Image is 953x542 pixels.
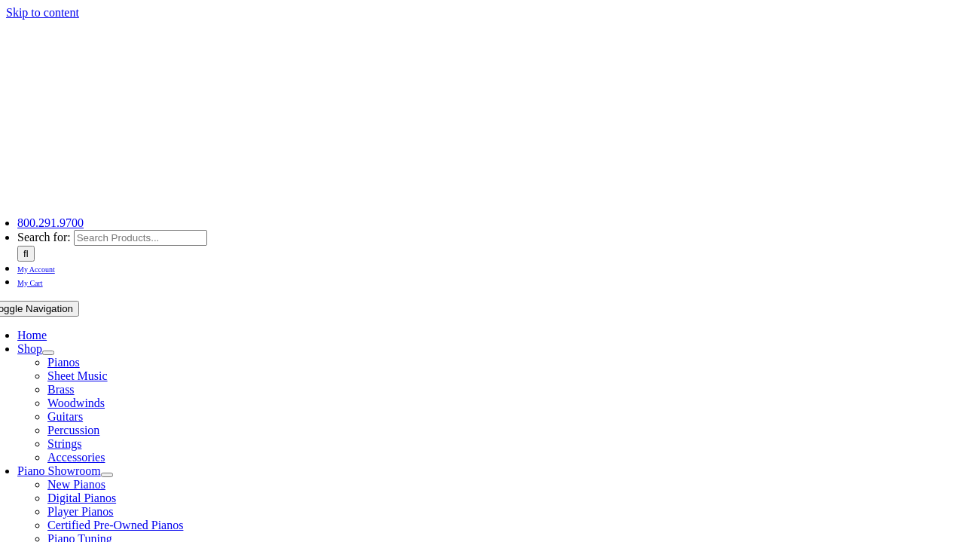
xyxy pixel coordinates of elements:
[6,6,79,19] a: Skip to content
[47,356,80,369] a: Pianos
[47,397,105,409] a: Woodwinds
[47,505,114,518] a: Player Pianos
[47,424,99,436] a: Percussion
[17,216,84,229] a: 800.291.9700
[47,369,108,382] a: Sheet Music
[47,519,183,531] a: Certified Pre-Owned Pianos
[17,279,43,287] span: My Cart
[17,231,71,243] span: Search for:
[47,491,116,504] a: Digital Pianos
[47,478,105,491] a: New Pianos
[17,342,42,355] a: Shop
[17,329,47,341] a: Home
[74,230,207,246] input: Search Products...
[47,437,81,450] a: Strings
[101,473,113,477] button: Open submenu of Piano Showroom
[47,410,83,423] a: Guitars
[17,265,55,274] span: My Account
[47,383,75,396] a: Brass
[17,262,55,274] a: My Account
[47,451,105,464] a: Accessories
[17,246,35,262] input: Search
[42,351,54,355] button: Open submenu of Shop
[17,464,101,477] a: Piano Showroom
[17,275,43,288] a: My Cart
